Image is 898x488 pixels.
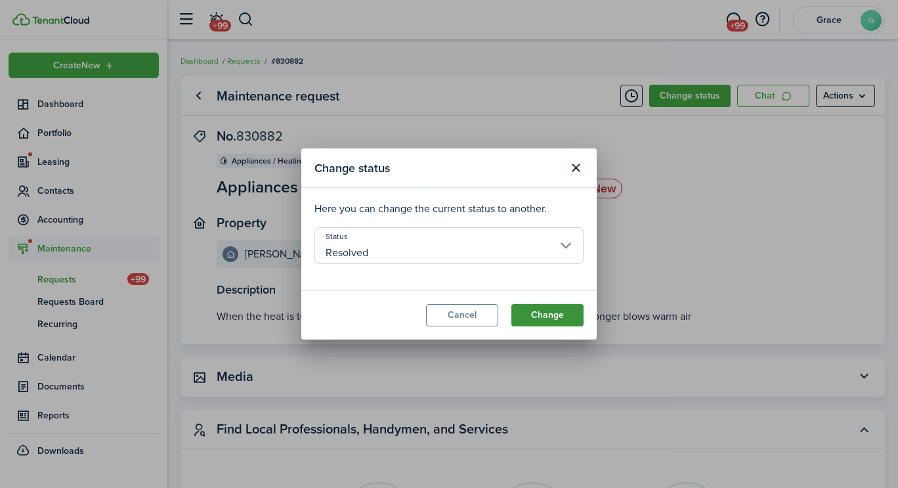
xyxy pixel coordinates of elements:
[314,155,561,181] modal-title: Change status
[314,201,584,217] p: Here you can change the current status to another.
[511,304,584,326] button: Change
[565,157,587,179] button: Close modal
[426,304,498,326] button: Cancel
[314,227,584,264] input: Select a status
